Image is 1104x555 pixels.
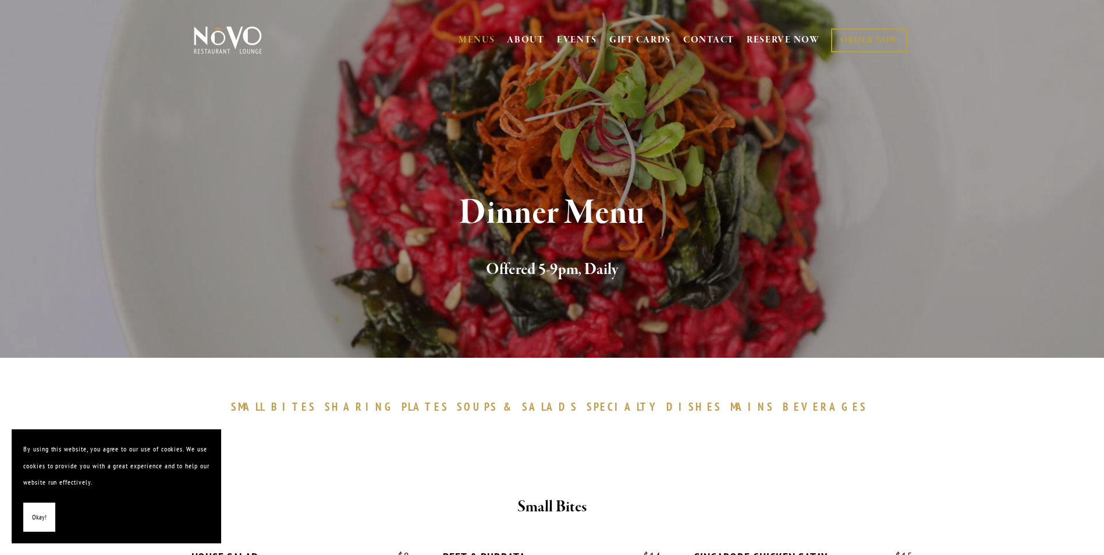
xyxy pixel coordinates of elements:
[23,503,55,532] button: Okay!
[831,29,907,52] a: ORDER NOW
[507,34,545,46] a: ABOUT
[587,400,661,414] span: SPECIALTY
[231,400,266,414] span: SMALL
[503,400,516,414] span: &
[730,400,780,414] a: MAINS
[609,29,671,51] a: GIFT CARDS
[32,509,47,526] span: Okay!
[271,400,316,414] span: BITES
[783,400,874,414] a: BEVERAGES
[325,400,454,414] a: SHARINGPLATES
[191,26,264,55] img: Novo Restaurant &amp; Lounge
[522,400,578,414] span: SALADS
[402,400,449,414] span: PLATES
[231,400,322,414] a: SMALLBITES
[457,400,583,414] a: SOUPS&SALADS
[213,194,892,232] h1: Dinner Menu
[12,429,221,543] section: Cookie banner
[557,34,597,46] a: EVENTS
[683,29,734,51] a: CONTACT
[747,29,820,51] a: RESERVE NOW
[23,441,210,491] p: By using this website, you agree to our use of cookies. We use cookies to provide you with a grea...
[666,400,722,414] span: DISHES
[457,400,498,414] span: SOUPS
[730,400,774,414] span: MAINS
[783,400,868,414] span: BEVERAGES
[213,258,892,282] h2: Offered 5-9pm, Daily
[459,34,495,46] a: MENUS
[325,400,396,414] span: SHARING
[517,497,587,517] strong: Small Bites
[587,400,727,414] a: SPECIALTYDISHES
